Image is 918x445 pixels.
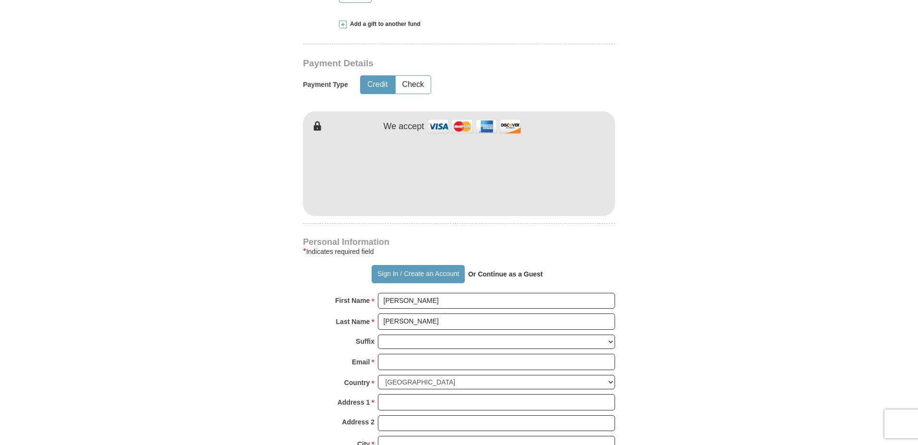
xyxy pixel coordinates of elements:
strong: Suffix [356,335,374,348]
strong: Address 2 [342,415,374,429]
h3: Payment Details [303,58,548,69]
div: Indicates required field [303,246,615,257]
strong: First Name [335,294,370,307]
button: Check [396,76,431,94]
img: credit cards accepted [426,116,522,137]
strong: Or Continue as a Guest [468,270,543,278]
strong: Last Name [336,315,370,328]
h4: We accept [384,121,424,132]
strong: Country [344,376,370,389]
button: Sign In / Create an Account [372,265,464,283]
button: Credit [361,76,395,94]
span: Add a gift to another fund [347,20,421,28]
h4: Personal Information [303,238,615,246]
strong: Address 1 [338,396,370,409]
h5: Payment Type [303,81,348,89]
strong: Email [352,355,370,369]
